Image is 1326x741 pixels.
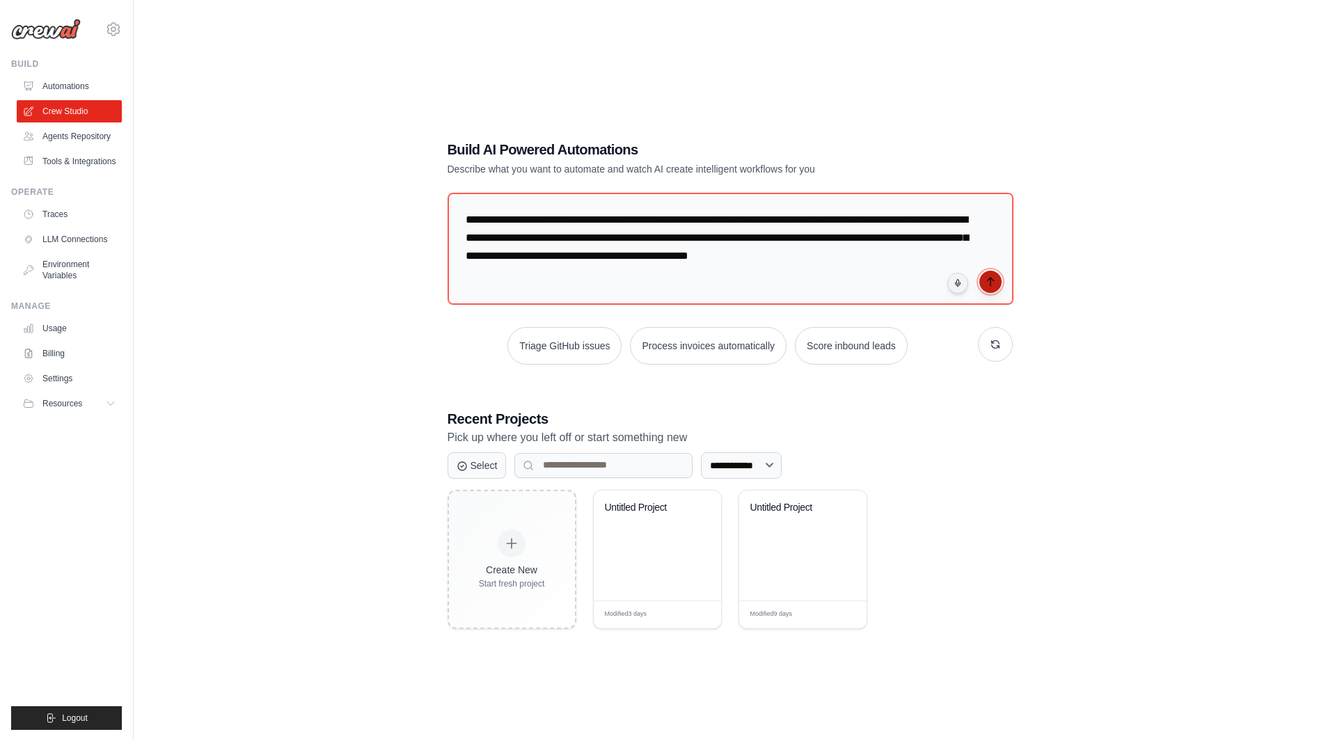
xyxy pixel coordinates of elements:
img: Logo [11,19,81,40]
h1: Build AI Powered Automations [448,140,915,159]
a: Agents Repository [17,125,122,148]
button: Score inbound leads [795,327,908,365]
div: Untitled Project [750,502,835,514]
p: Pick up where you left off or start something new [448,429,1013,447]
button: Logout [11,706,122,730]
span: Edit [833,609,845,620]
a: LLM Connections [17,228,122,250]
div: Untitled Project [605,502,689,514]
h3: Recent Projects [448,409,1013,429]
span: Modified 3 days [605,609,647,619]
span: Resources [42,398,82,409]
div: Start fresh project [479,578,545,589]
div: Create New [479,563,545,577]
a: Tools & Integrations [17,150,122,173]
a: Traces [17,203,122,225]
button: Triage GitHub issues [507,327,622,365]
button: Resources [17,392,122,415]
a: Automations [17,75,122,97]
button: Click to speak your automation idea [947,273,968,294]
a: Billing [17,342,122,365]
a: Usage [17,317,122,340]
button: Select [448,452,507,479]
div: Manage [11,301,122,312]
div: Build [11,58,122,70]
div: Operate [11,186,122,198]
button: Get new suggestions [978,327,1013,362]
a: Crew Studio [17,100,122,122]
button: Process invoices automatically [630,327,787,365]
p: Describe what you want to automate and watch AI create intelligent workflows for you [448,162,915,176]
span: Modified 9 days [750,609,793,619]
span: Logout [62,712,88,724]
span: Edit [688,609,700,620]
a: Settings [17,367,122,390]
a: Environment Variables [17,253,122,287]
